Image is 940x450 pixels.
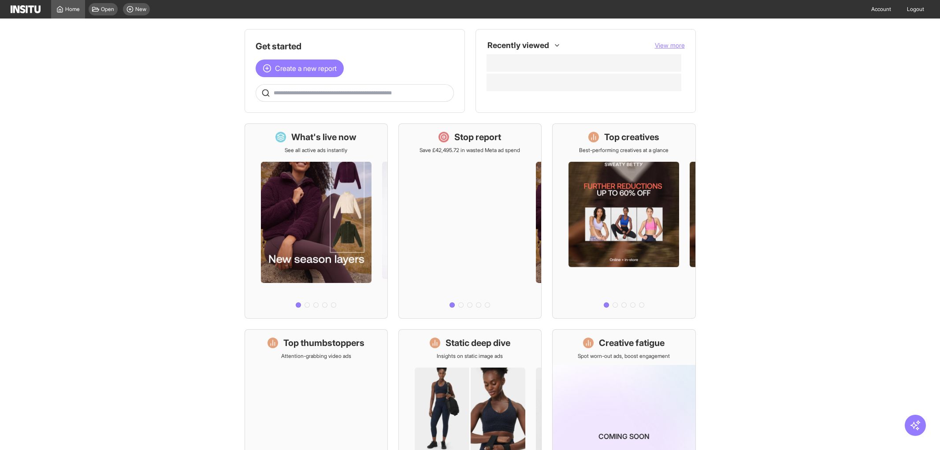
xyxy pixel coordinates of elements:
p: Save £42,495.72 in wasted Meta ad spend [420,147,520,154]
a: Top creativesBest-performing creatives at a glance [552,123,695,319]
h1: Top creatives [604,131,659,143]
a: What's live nowSee all active ads instantly [245,123,388,319]
h1: Stop report [454,131,501,143]
img: Logo [11,5,41,13]
h1: Static deep dive [446,337,510,349]
span: Home [65,6,80,13]
span: Open [101,6,114,13]
p: See all active ads instantly [285,147,347,154]
button: Create a new report [256,60,344,77]
p: Attention-grabbing video ads [281,353,351,360]
h1: Get started [256,40,454,52]
h1: What's live now [291,131,357,143]
p: Insights on static image ads [437,353,503,360]
p: Best-performing creatives at a glance [579,147,669,154]
h1: Top thumbstoppers [283,337,364,349]
span: Create a new report [275,63,337,74]
span: View more [655,41,685,49]
button: View more [655,41,685,50]
span: New [135,6,146,13]
a: Stop reportSave £42,495.72 in wasted Meta ad spend [398,123,542,319]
